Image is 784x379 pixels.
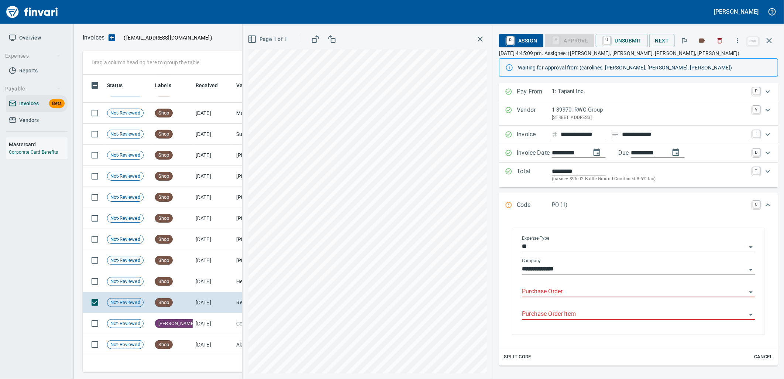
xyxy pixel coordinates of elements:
[233,166,307,187] td: [PERSON_NAME] Machinery Co (1-10794)
[517,87,552,97] p: Pay From
[107,173,143,180] span: Not-Reviewed
[155,194,172,201] span: Shop
[236,81,270,90] span: Vendor / From
[193,229,233,250] td: [DATE]
[155,236,172,243] span: Shop
[236,81,280,90] span: Vendor / From
[155,320,197,327] span: [PERSON_NAME]
[155,341,172,348] span: Shop
[517,201,552,210] p: Code
[107,194,143,201] span: Not-Reviewed
[233,271,307,292] td: Hercules Sealing Products (1-39727)
[604,36,611,44] a: U
[233,250,307,271] td: [PERSON_NAME] Machinery Inc (1-10774)
[545,37,594,43] div: Purchase Order required
[19,116,39,125] span: Vendors
[233,229,307,250] td: [PERSON_NAME] Machinery Co (1-10794)
[193,313,233,334] td: [DATE]
[6,30,68,46] a: Overview
[5,84,61,93] span: Payable
[504,353,531,361] span: Split Code
[233,124,307,145] td: Superior Tire Service, Inc (1-10991)
[746,310,756,320] button: Open
[552,106,748,114] p: 1-39970: RWC Group
[92,59,200,66] p: Drag a column heading here to group the table
[499,193,778,218] div: Expand
[155,81,171,90] span: Labels
[193,103,233,124] td: [DATE]
[5,51,61,61] span: Expenses
[193,334,233,355] td: [DATE]
[6,62,68,79] a: Reports
[193,208,233,229] td: [DATE]
[249,35,287,44] span: Page 1 of 1
[83,33,104,42] p: Invoices
[104,33,119,42] button: Upload an Invoice
[193,250,233,271] td: [DATE]
[517,130,552,140] p: Invoice
[193,124,233,145] td: [DATE]
[612,131,619,138] svg: Invoice description
[502,351,533,363] button: Split Code
[107,236,143,243] span: Not-Reviewed
[155,81,181,90] span: Labels
[2,82,64,96] button: Payable
[676,33,692,49] button: Flag
[107,299,143,306] span: Not-Reviewed
[107,215,143,222] span: Not-Reviewed
[155,110,172,117] span: Shop
[233,292,307,313] td: RWC Group (1-39970)
[155,257,172,264] span: Shop
[107,110,143,117] span: Not-Reviewed
[233,313,307,334] td: Columbia West Engineering Inc (1-10225)
[649,34,675,48] button: Next
[233,103,307,124] td: Mascott Equipment Co. Inc (1-10630)
[155,278,172,285] span: Shop
[694,33,710,49] button: Labels
[714,8,759,16] h5: [PERSON_NAME]
[233,187,307,208] td: [PERSON_NAME] Machinery Co (1-10794)
[753,87,760,95] a: P
[193,292,233,313] td: [DATE]
[2,49,64,63] button: Expenses
[505,34,537,47] span: Assign
[552,114,748,122] p: [STREET_ADDRESS]
[712,33,728,49] button: Discard
[499,126,778,144] div: Expand
[753,148,760,156] a: D
[155,215,172,222] span: Shop
[193,145,233,166] td: [DATE]
[746,264,756,275] button: Open
[107,81,132,90] span: Status
[747,37,759,45] a: esc
[119,34,213,41] p: ( )
[588,144,606,161] button: change date
[9,150,58,155] a: Corporate Card Benefits
[499,101,778,126] div: Expand
[155,131,172,138] span: Shop
[753,130,760,137] a: I
[107,152,143,159] span: Not-Reviewed
[107,341,143,348] span: Not-Reviewed
[6,112,68,129] a: Vendors
[552,130,558,139] svg: Invoice number
[499,144,778,163] div: Expand
[83,33,104,42] nav: breadcrumb
[233,145,307,166] td: [PERSON_NAME] (1-38282)
[517,167,552,183] p: Total
[499,163,778,187] div: Expand
[517,148,552,158] p: Invoice Date
[4,3,60,21] img: Finvari
[6,95,68,112] a: InvoicesBeta
[729,33,746,49] button: More
[753,167,760,174] a: T
[746,242,756,252] button: Open
[19,33,41,42] span: Overview
[499,83,778,101] div: Expand
[552,201,748,209] p: PO (1)
[193,166,233,187] td: [DATE]
[499,218,778,366] div: Expand
[155,152,172,159] span: Shop
[193,187,233,208] td: [DATE]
